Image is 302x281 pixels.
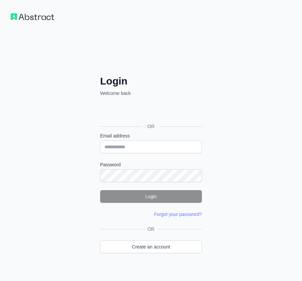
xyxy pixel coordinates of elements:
[100,161,202,168] label: Password
[97,104,204,119] iframe: Przycisk Zaloguj się przez Google
[145,226,157,232] span: OR
[100,90,202,97] p: Welcome back
[142,123,160,130] span: OR
[154,212,202,217] a: Forgot your password?
[100,190,202,203] button: Login
[11,13,54,20] img: Workflow
[100,240,202,253] a: Create an account
[100,132,202,139] label: Email address
[100,75,202,87] h2: Login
